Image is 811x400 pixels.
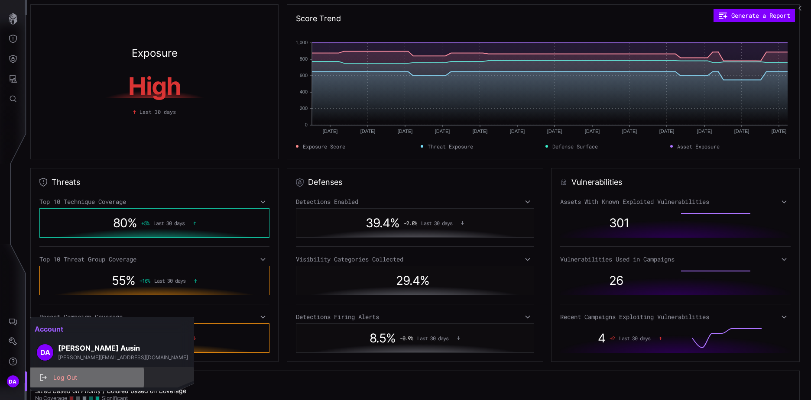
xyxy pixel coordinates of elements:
[49,372,185,383] div: Log Out
[30,320,194,338] h2: Account
[30,368,194,387] button: Log Out
[58,354,188,361] span: [PERSON_NAME][EMAIL_ADDRESS][DOMAIN_NAME]
[58,344,188,353] h3: [PERSON_NAME] Ausin
[40,348,50,357] span: DA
